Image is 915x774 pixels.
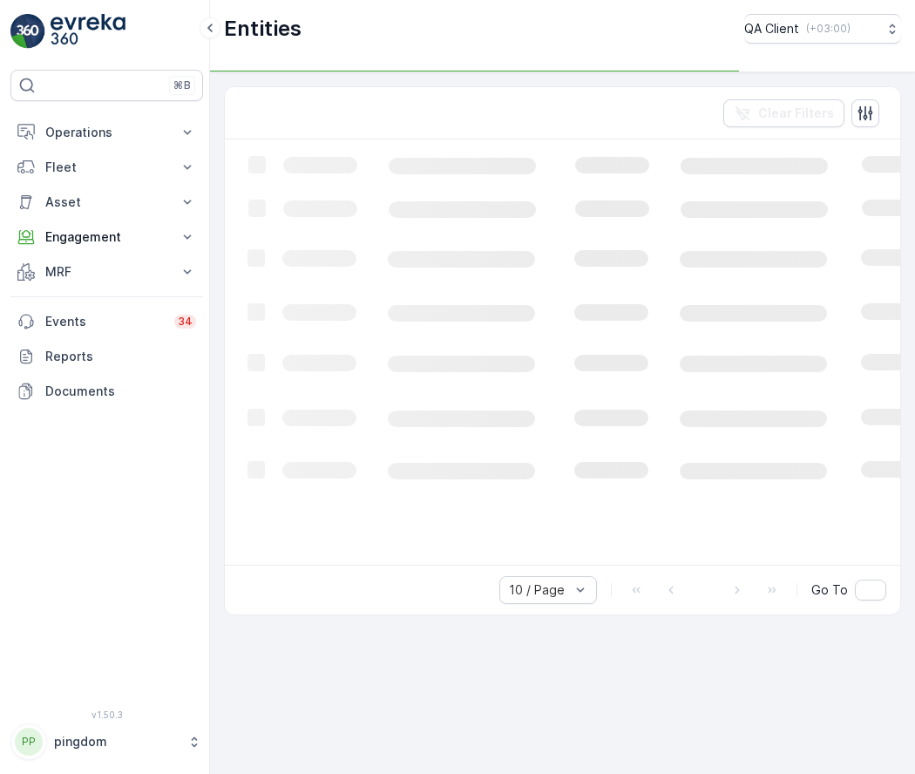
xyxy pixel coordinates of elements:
p: Operations [45,124,168,141]
p: MRF [45,263,168,281]
button: Asset [10,185,203,220]
img: logo [10,14,45,49]
button: MRF [10,255,203,289]
div: PP [15,728,43,756]
p: Asset [45,193,168,211]
p: Events [45,313,164,330]
img: logo_light-DOdMpM7g.png [51,14,125,49]
p: Clear Filters [758,105,834,122]
p: Documents [45,383,196,400]
button: PPpingdom [10,723,203,760]
button: Engagement [10,220,203,255]
p: Entities [224,15,302,43]
button: Fleet [10,150,203,185]
p: QA Client [744,20,799,37]
button: Operations [10,115,203,150]
p: ⌘B [173,78,191,92]
a: Events34 [10,304,203,339]
p: Fleet [45,159,168,176]
p: ( +03:00 ) [806,22,851,36]
a: Reports [10,339,203,374]
p: Engagement [45,228,168,246]
a: Documents [10,374,203,409]
span: v 1.50.3 [10,709,203,720]
span: Go To [811,581,848,599]
button: QA Client(+03:00) [744,14,901,44]
p: 34 [178,315,193,329]
p: Reports [45,348,196,365]
button: Clear Filters [723,99,844,127]
p: pingdom [54,733,179,750]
